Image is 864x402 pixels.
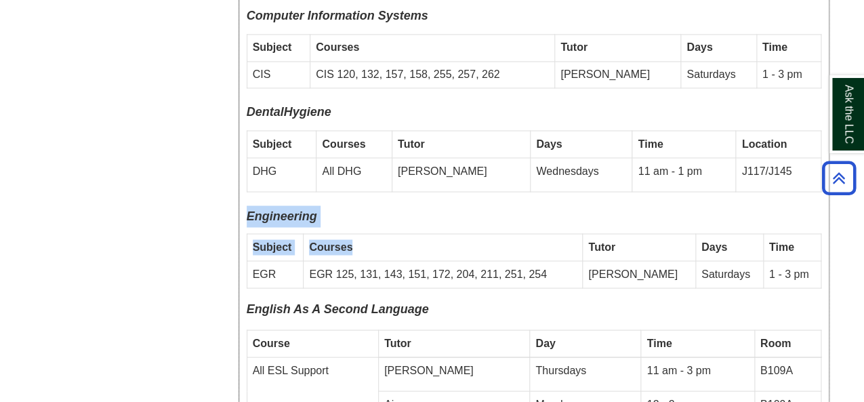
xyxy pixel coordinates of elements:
[769,241,794,252] strong: Time
[535,337,555,348] strong: Day
[253,138,292,149] strong: Subject
[247,157,316,191] td: DHG
[253,241,292,252] strong: Subject
[531,157,632,191] td: Wednesdays
[560,41,588,53] strong: Tutor
[741,163,815,179] p: J117/J145
[763,261,821,288] td: 1 - 3 pm
[304,261,583,288] td: EGR 125, 131, 143, 151, 172, 204, 211, 251, 254
[247,209,317,222] i: Engineering
[695,261,763,288] td: Saturdays
[646,337,672,348] strong: Time
[247,105,284,119] i: Dental
[741,138,787,149] b: Location
[247,61,310,88] td: CIS
[316,41,359,53] strong: Courses
[583,261,696,288] td: [PERSON_NAME]
[638,138,663,149] strong: Time
[309,241,352,252] strong: Courses
[555,61,681,88] td: [PERSON_NAME]
[392,157,530,191] td: [PERSON_NAME]
[253,41,292,53] strong: Subject
[384,337,411,348] strong: Tutor
[632,157,736,191] td: 11 am - 1 pm
[756,61,821,88] td: 1 - 3 pm
[817,169,861,187] a: Back to Top
[322,138,365,149] strong: Courses
[760,337,791,348] strong: Room
[588,241,615,252] strong: Tutor
[701,241,727,252] b: Days
[646,363,748,378] p: 11 am - 3 pm
[536,138,562,149] b: Days
[535,363,635,378] p: Thursdays
[247,261,304,288] td: EGR
[247,9,428,22] i: Computer Information Systems
[378,357,529,391] td: [PERSON_NAME]
[310,61,555,88] td: CIS 120, 132, 157, 158, 255, 257, 262
[247,302,429,315] span: English As A Second Language
[322,163,386,179] p: All DHG
[398,138,425,149] strong: Tutor
[754,357,821,391] td: B109A
[681,61,756,88] td: Saturdays
[686,41,712,53] b: Days
[762,41,787,53] strong: Time
[253,337,290,348] strong: Course
[284,105,331,119] i: Hygiene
